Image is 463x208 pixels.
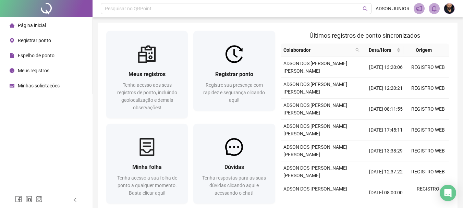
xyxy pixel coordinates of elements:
a: Meus registrosTenha acesso aos seus registros de ponto, incluindo geolocalização e demais observa... [106,31,188,118]
div: Open Intercom Messenger [440,185,456,201]
span: Registrar ponto [18,38,51,43]
span: Meus registros [129,71,166,77]
td: REGISTRO WEB [407,78,449,99]
span: Últimos registros de ponto sincronizados [309,32,420,39]
span: Meus registros [18,68,49,73]
span: ADSON DOS [PERSON_NAME] [PERSON_NAME] [283,82,347,95]
span: search [355,48,360,52]
td: [DATE] 12:37:22 [365,161,407,182]
span: facebook [15,196,22,203]
span: schedule [10,83,14,88]
span: bell [431,5,437,12]
th: Data/Hora [362,44,403,57]
span: ADSON DOS [PERSON_NAME] [PERSON_NAME] [283,61,347,74]
span: Data/Hora [365,46,395,54]
td: [DATE] 12:20:21 [365,78,407,99]
td: [DATE] 08:11:55 [365,99,407,120]
span: linkedin [25,196,32,203]
span: Registrar ponto [215,71,253,77]
span: ADSON DOS [PERSON_NAME] [PERSON_NAME] [283,144,347,157]
td: REGISTRO WEB [407,161,449,182]
span: ADSON DOS [PERSON_NAME] [PERSON_NAME] [283,123,347,136]
span: Tenha acesso aos seus registros de ponto, incluindo geolocalização e demais observações! [117,82,177,110]
span: Minhas solicitações [18,83,60,88]
td: REGISTRO MANUAL [407,182,449,203]
span: ADSON DOS [PERSON_NAME] [PERSON_NAME] [283,102,347,115]
span: ADSON DOS [PERSON_NAME] [PERSON_NAME] [283,186,347,199]
span: search [363,6,368,11]
td: [DATE] 13:20:06 [365,57,407,78]
span: left [73,197,77,202]
span: ADSON DOS [PERSON_NAME] [PERSON_NAME] [283,165,347,178]
span: instagram [36,196,42,203]
td: [DATE] 08:00:00 [365,182,407,203]
td: REGISTRO WEB [407,57,449,78]
td: REGISTRO WEB [407,99,449,120]
a: Registrar pontoRegistre sua presença com rapidez e segurança clicando aqui! [193,31,275,111]
a: Minha folhaTenha acesso a sua folha de ponto a qualquer momento. Basta clicar aqui! [106,124,188,204]
td: [DATE] 13:38:29 [365,140,407,161]
img: 84474 [444,3,454,14]
span: ADSON JUNIOR [376,5,410,12]
span: notification [416,5,422,12]
span: search [354,45,361,55]
th: Origem [403,44,444,57]
td: [DATE] 17:45:11 [365,120,407,140]
span: Minha folha [132,164,162,170]
span: clock-circle [10,68,14,73]
td: REGISTRO WEB [407,140,449,161]
span: Dúvidas [224,164,244,170]
span: file [10,53,14,58]
span: environment [10,38,14,43]
td: REGISTRO WEB [407,120,449,140]
a: DúvidasTenha respostas para as suas dúvidas clicando aqui e acessando o chat! [193,124,275,204]
span: Tenha acesso a sua folha de ponto a qualquer momento. Basta clicar aqui! [117,175,177,196]
span: Espelho de ponto [18,53,54,58]
span: Página inicial [18,23,46,28]
span: Colaborador [283,46,353,54]
span: Tenha respostas para as suas dúvidas clicando aqui e acessando o chat! [202,175,266,196]
span: home [10,23,14,28]
span: Registre sua presença com rapidez e segurança clicando aqui! [203,82,265,103]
